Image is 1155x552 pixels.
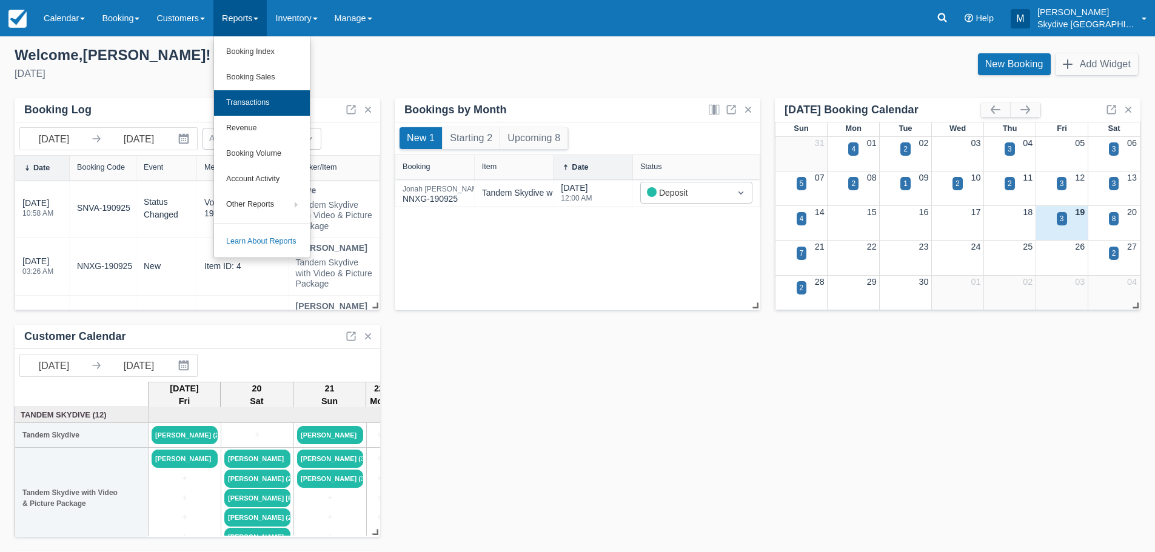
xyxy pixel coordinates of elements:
[919,138,929,148] a: 02
[297,511,363,524] a: +
[403,185,485,205] div: NNXG-190925
[204,198,281,219] div: Voided SNVA-190925
[214,116,310,141] a: Revenue
[224,428,290,442] a: +
[800,248,804,259] div: 7
[851,144,855,155] div: 4
[949,124,966,133] span: Wed
[1008,178,1012,189] div: 2
[105,354,173,376] input: End Date
[214,65,310,90] a: Booking Sales
[214,229,310,254] a: Learn About Reports
[297,426,363,444] a: [PERSON_NAME]
[1075,277,1085,287] a: 03
[22,255,53,282] div: [DATE]
[15,423,149,448] th: Tandem Skydive
[77,163,125,171] div: Booking Code
[22,268,53,275] div: 03:26 AM
[1075,173,1085,182] a: 12
[867,242,877,251] a: 22
[800,213,804,224] div: 4
[1127,138,1137,148] a: 06
[919,207,929,217] a: 16
[785,103,981,117] div: [DATE] Booking Calendar
[152,450,218,468] a: [PERSON_NAME]
[815,138,825,148] a: 31
[224,508,290,527] a: [PERSON_NAME] (2)
[15,46,568,64] div: Welcome , [PERSON_NAME] !
[1060,213,1064,224] div: 3
[1023,138,1033,148] a: 04
[971,277,980,287] a: 01
[173,128,197,150] button: Interact with the calendar and add the check-in date for your trip.
[224,450,290,468] a: [PERSON_NAME]
[1037,18,1134,30] p: Skydive [GEOGRAPHIC_DATA]
[1112,213,1116,224] div: 8
[224,528,290,546] a: [PERSON_NAME]
[1056,53,1138,75] button: Add Widget
[214,90,310,116] a: Transactions
[1112,144,1116,155] div: 3
[647,186,724,199] div: Deposit
[978,53,1051,75] a: New Booking
[903,144,908,155] div: 2
[971,173,980,182] a: 10
[971,207,980,217] a: 17
[105,128,173,150] input: End Date
[77,260,132,273] a: NNXG-190925
[152,472,218,485] a: +
[214,192,310,218] a: Other Reports
[20,354,88,376] input: Start Date
[370,452,389,465] a: +
[903,178,908,189] div: 1
[214,167,310,192] a: Account Activity
[800,282,804,293] div: 2
[149,382,221,408] th: [DATE] Fri
[15,67,568,81] div: [DATE]
[297,470,363,488] a: [PERSON_NAME] (3)
[1023,173,1033,182] a: 11
[15,448,149,548] th: Tandem Skydive with Video & Picture Package
[815,207,825,217] a: 14
[152,511,218,524] a: +
[867,207,877,217] a: 15
[919,277,929,287] a: 30
[976,13,994,23] span: Help
[735,187,747,199] span: Dropdown icon
[1023,277,1033,287] a: 02
[18,409,146,421] a: Tandem Skydive (12)
[403,162,430,171] div: Booking
[293,382,366,408] th: 21 Sun
[1112,178,1116,189] div: 3
[24,103,92,117] div: Booking Log
[1112,248,1116,259] div: 2
[1060,178,1064,189] div: 3
[403,190,485,196] a: Jonah [PERSON_NAME]NNXG-190925
[572,163,588,171] div: Date
[561,182,592,209] div: [DATE]
[296,163,337,171] div: Booker/Item
[1127,242,1137,251] a: 27
[1075,138,1085,148] a: 05
[370,472,389,485] a: +
[33,164,50,172] div: Date
[144,163,163,171] div: Event
[899,124,912,133] span: Tue
[296,200,373,232] div: Tandem Skydive with Video & Picture Package
[1127,207,1137,217] a: 20
[919,173,929,182] a: 09
[297,491,363,505] a: +
[800,178,804,189] div: 5
[867,138,877,148] a: 01
[366,382,392,408] th: 22 Mon
[815,277,825,287] a: 28
[794,124,808,133] span: Sun
[214,39,310,65] a: Booking Index
[296,258,373,290] div: Tandem Skydive with Video & Picture Package
[370,428,389,442] a: +
[213,36,310,258] ul: Reports
[1127,173,1137,182] a: 13
[851,178,855,189] div: 2
[971,138,980,148] a: 03
[24,330,126,344] div: Customer Calendar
